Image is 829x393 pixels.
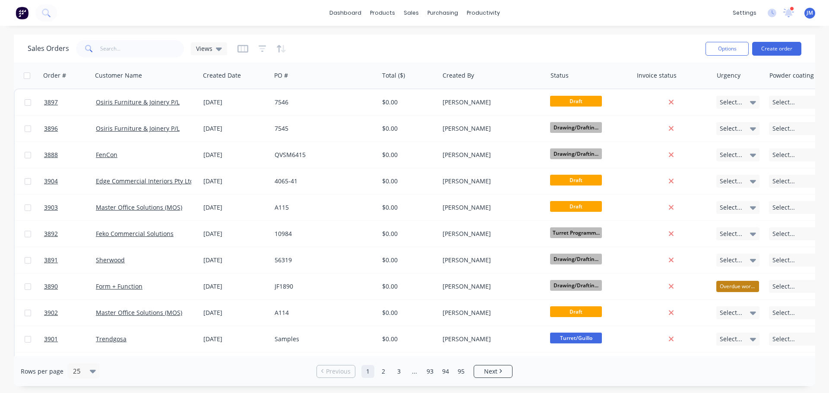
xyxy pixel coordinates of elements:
[275,335,370,343] div: Samples
[44,230,58,238] span: 3892
[44,326,96,352] a: 3901
[317,367,355,376] a: Previous page
[399,6,423,19] div: sales
[439,365,452,378] a: Page 94
[720,98,742,107] span: Select...
[325,6,366,19] a: dashboard
[96,177,194,185] a: Edge Commercial Interiors Pty Ltd
[16,6,28,19] img: Factory
[752,42,801,56] button: Create order
[43,71,66,80] div: Order #
[772,256,795,264] span: Select...
[275,151,370,159] div: QVSM6415
[275,230,370,238] div: 10984
[382,308,433,317] div: $0.00
[550,96,602,107] span: Draft
[44,274,96,299] a: 3890
[274,71,288,80] div: PO #
[96,335,127,343] a: Trendgosa
[44,335,58,343] span: 3901
[96,256,125,264] a: Sherwood
[550,333,602,343] span: Turret/Guillo
[382,177,433,185] div: $0.00
[377,365,390,378] a: Page 2
[203,282,268,291] div: [DATE]
[203,151,268,159] div: [DATE]
[275,203,370,212] div: A115
[382,335,433,343] div: $0.00
[96,98,180,106] a: Osiris Furniture & Joinery P/L
[275,282,370,291] div: JF1890
[203,71,241,80] div: Created Date
[275,177,370,185] div: 4065-41
[326,367,351,376] span: Previous
[443,151,538,159] div: [PERSON_NAME]
[392,365,405,378] a: Page 3
[44,221,96,247] a: 3892
[44,89,96,115] a: 3897
[203,256,268,264] div: [DATE]
[772,308,795,317] span: Select...
[275,256,370,264] div: 56319
[423,6,462,19] div: purchasing
[637,71,677,80] div: Invoice status
[44,282,58,291] span: 3890
[550,227,602,238] span: Turret Programm...
[550,148,602,159] span: Drawing/Draftin...
[807,9,813,17] span: JM
[550,122,602,133] span: Drawing/Draftin...
[96,282,142,290] a: Form + Function
[275,308,370,317] div: A114
[550,254,602,264] span: Drawing/Draftin...
[382,203,433,212] div: $0.00
[203,124,268,133] div: [DATE]
[443,282,538,291] div: [PERSON_NAME]
[720,308,742,317] span: Select...
[196,44,212,53] span: Views
[720,151,742,159] span: Select...
[455,365,468,378] a: Page 95
[44,247,96,273] a: 3891
[21,367,63,376] span: Rows per page
[382,256,433,264] div: $0.00
[772,124,795,133] span: Select...
[95,71,142,80] div: Customer Name
[275,98,370,107] div: 7546
[550,201,602,212] span: Draft
[96,151,117,159] a: FenCon
[424,365,437,378] a: Page 93
[720,177,742,185] span: Select...
[769,71,814,80] div: Powder coating
[728,6,761,19] div: settings
[96,308,182,317] a: Master Office Solutions (MOS)
[772,177,795,185] span: Select...
[772,230,795,238] span: Select...
[443,308,538,317] div: [PERSON_NAME]
[443,203,538,212] div: [PERSON_NAME]
[772,282,795,291] span: Select...
[720,124,742,133] span: Select...
[275,124,370,133] div: 7545
[706,42,749,56] button: Options
[382,71,405,80] div: Total ($)
[408,365,421,378] a: Jump forward
[382,282,433,291] div: $0.00
[382,151,433,159] div: $0.00
[203,203,268,212] div: [DATE]
[96,124,180,132] a: Osiris Furniture & Joinery P/L
[44,300,96,326] a: 3902
[772,335,795,343] span: Select...
[550,280,602,291] span: Drawing/Draftin...
[382,124,433,133] div: $0.00
[44,151,58,159] span: 3888
[772,151,795,159] span: Select...
[44,203,58,212] span: 3903
[44,98,58,107] span: 3897
[44,116,96,141] a: 3896
[772,98,795,107] span: Select...
[443,98,538,107] div: [PERSON_NAME]
[96,230,174,238] a: Feko Commercial Solutions
[720,335,742,343] span: Select...
[44,256,58,264] span: 3891
[443,177,538,185] div: [PERSON_NAME]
